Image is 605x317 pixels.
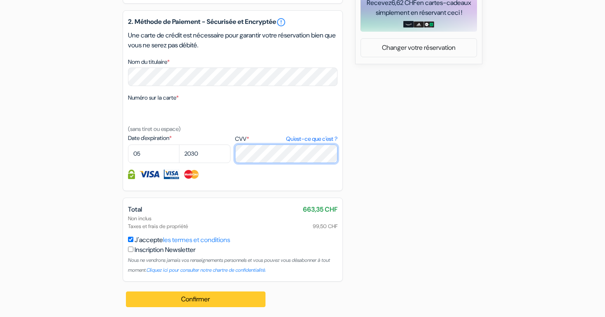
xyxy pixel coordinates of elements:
label: J'accepte [135,235,230,245]
button: Confirmer [126,291,265,307]
img: Master Card [183,170,200,179]
img: adidas-card.png [414,21,424,28]
span: 99,50 CHF [313,222,337,230]
label: CVV [235,135,337,143]
div: Non inclus Taxes et frais de propriété [128,214,337,230]
label: Inscription Newsletter [135,245,195,255]
span: Total [128,205,142,214]
img: uber-uber-eats-card.png [424,21,434,28]
img: Visa [139,170,160,179]
a: les termes et conditions [163,235,230,244]
a: Changer votre réservation [361,40,477,56]
p: Une carte de crédit est nécessaire pour garantir votre réservation bien que vous ne serez pas déb... [128,30,337,50]
label: Numéro sur la carte [128,93,179,102]
img: Visa Electron [164,170,179,179]
label: Nom du titulaire [128,58,170,66]
img: amazon-card-no-text.png [403,21,414,28]
img: Information de carte de crédit entièrement encryptée et sécurisée [128,170,135,179]
h5: 2. Méthode de Paiement - Sécurisée et Encryptée [128,17,337,27]
a: Cliquez ici pour consulter notre chartre de confidentialité. [147,267,266,273]
small: Nous ne vendrons jamais vos renseignements personnels et vous pouvez vous désabonner à tout moment. [128,257,330,273]
a: error_outline [276,17,286,27]
label: Date d'expiration [128,134,230,142]
small: (sans tiret ou espace) [128,125,181,133]
a: Qu'est-ce que c'est ? [286,135,337,143]
span: 663,35 CHF [303,205,337,214]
